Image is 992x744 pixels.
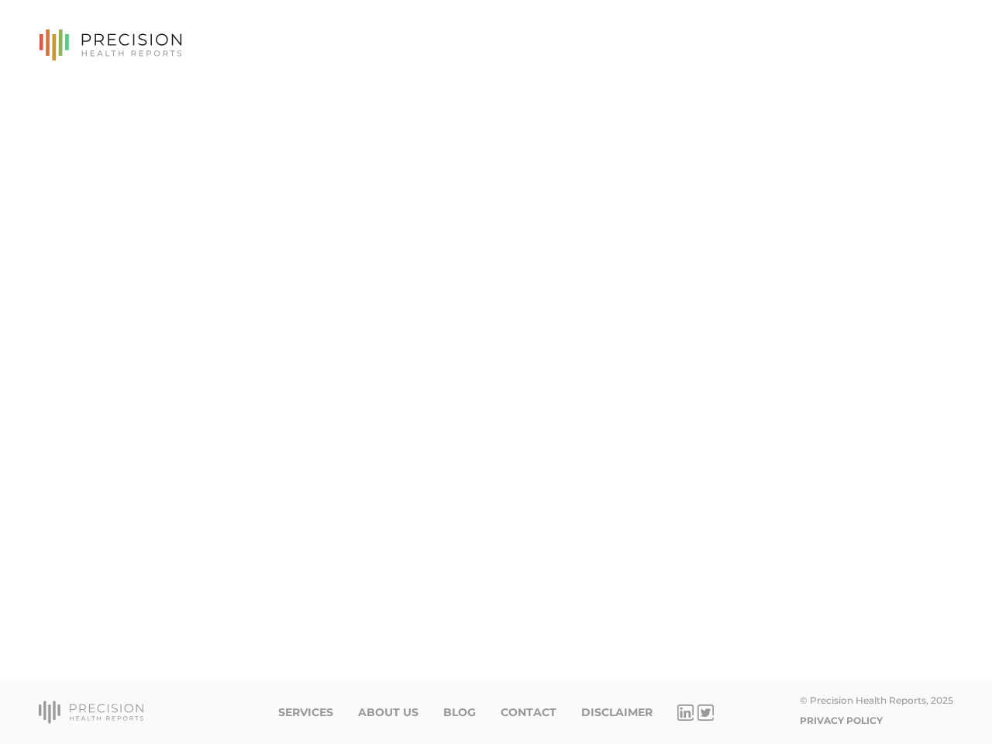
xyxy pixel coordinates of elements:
[800,715,883,726] a: Privacy Policy
[443,706,476,719] a: Blog
[278,706,333,719] a: Services
[501,706,556,719] a: Contact
[581,706,653,719] a: Disclaimer
[358,706,418,719] a: About Us
[800,694,953,706] div: © Precision Health Reports, 2025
